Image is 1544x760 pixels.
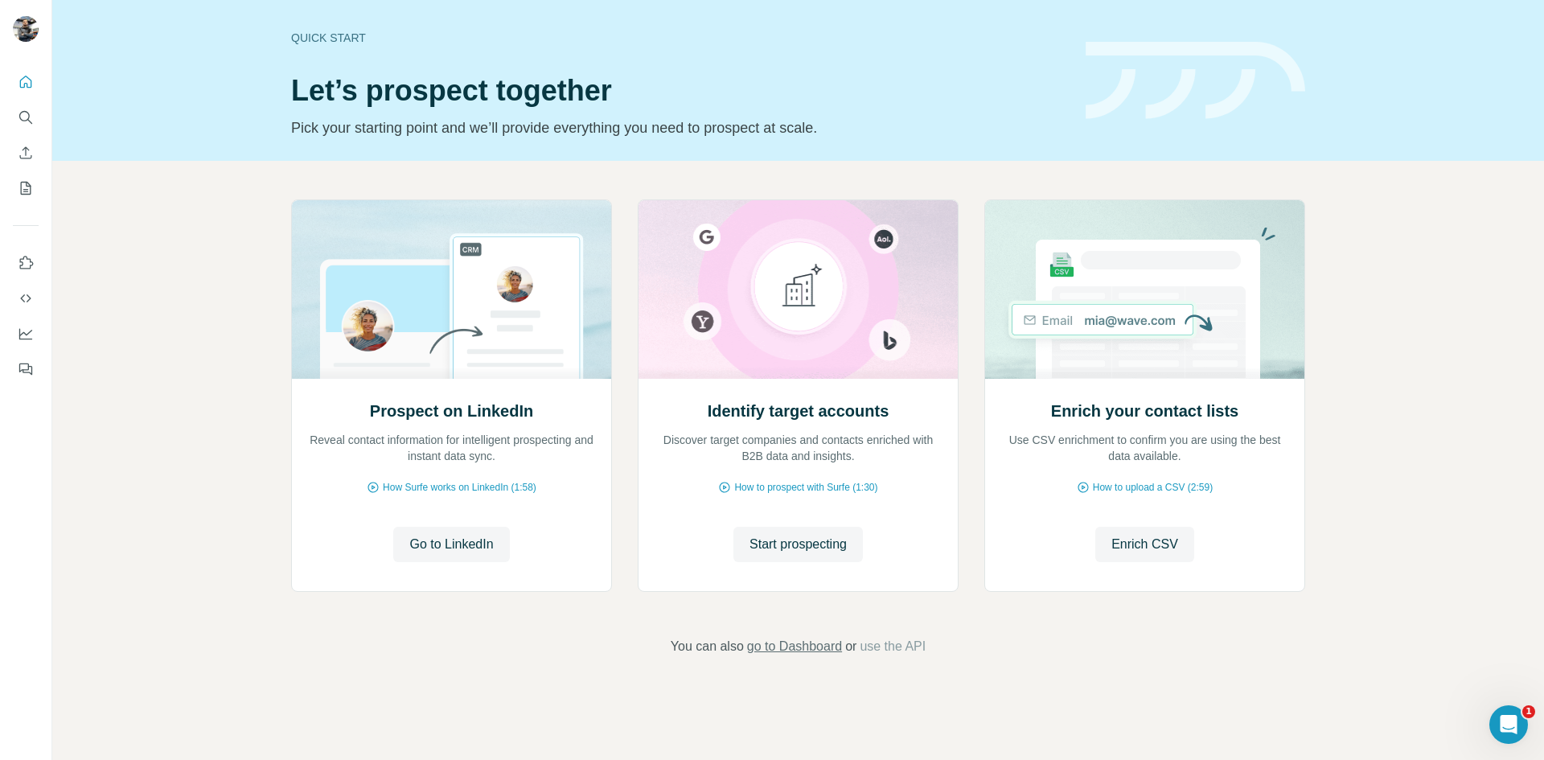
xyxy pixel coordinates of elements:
img: Enrich your contact lists [984,200,1305,379]
button: use the API [860,637,926,656]
span: Go to LinkedIn [409,535,493,554]
span: Start prospecting [749,535,847,554]
h2: Enrich your contact lists [1051,400,1238,422]
p: Use CSV enrichment to confirm you are using the best data available. [1001,432,1288,464]
button: Use Surfe API [13,284,39,313]
button: My lists [13,174,39,203]
span: 1 [1522,705,1535,718]
span: How to prospect with Surfe (1:30) [734,480,877,495]
button: Enrich CSV [13,138,39,167]
img: banner [1086,42,1305,120]
img: Identify target accounts [638,200,959,379]
button: Use Surfe on LinkedIn [13,249,39,277]
button: Dashboard [13,319,39,348]
span: You can also [671,637,744,656]
button: Go to LinkedIn [393,527,509,562]
button: go to Dashboard [747,637,842,656]
span: Enrich CSV [1111,535,1178,554]
h2: Identify target accounts [708,400,889,422]
span: How to upload a CSV (2:59) [1093,480,1213,495]
span: or [845,637,856,656]
div: Quick start [291,30,1066,46]
button: Start prospecting [733,527,863,562]
p: Discover target companies and contacts enriched with B2B data and insights. [655,432,942,464]
p: Pick your starting point and we’ll provide everything you need to prospect at scale. [291,117,1066,139]
h2: Prospect on LinkedIn [370,400,533,422]
iframe: Intercom live chat [1489,705,1528,744]
img: Avatar [13,16,39,42]
img: Prospect on LinkedIn [291,200,612,379]
h1: Let’s prospect together [291,75,1066,107]
button: Quick start [13,68,39,97]
p: Reveal contact information for intelligent prospecting and instant data sync. [308,432,595,464]
button: Search [13,103,39,132]
button: Enrich CSV [1095,527,1194,562]
span: How Surfe works on LinkedIn (1:58) [383,480,536,495]
button: Feedback [13,355,39,384]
